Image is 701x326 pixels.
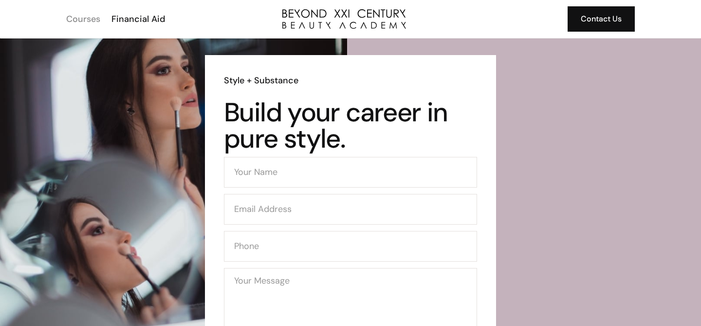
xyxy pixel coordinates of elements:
img: beyond logo [282,9,406,29]
h3: Build your career in pure style. [224,99,477,152]
input: Phone [224,231,477,262]
a: Courses [60,13,105,25]
div: Financial Aid [111,13,165,25]
h6: Style + Substance [224,74,477,87]
a: Contact Us [568,6,635,32]
a: Financial Aid [105,13,170,25]
input: Email Address [224,194,477,225]
a: home [282,9,406,29]
div: Courses [66,13,100,25]
div: Contact Us [581,13,622,25]
input: Your Name [224,157,477,188]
